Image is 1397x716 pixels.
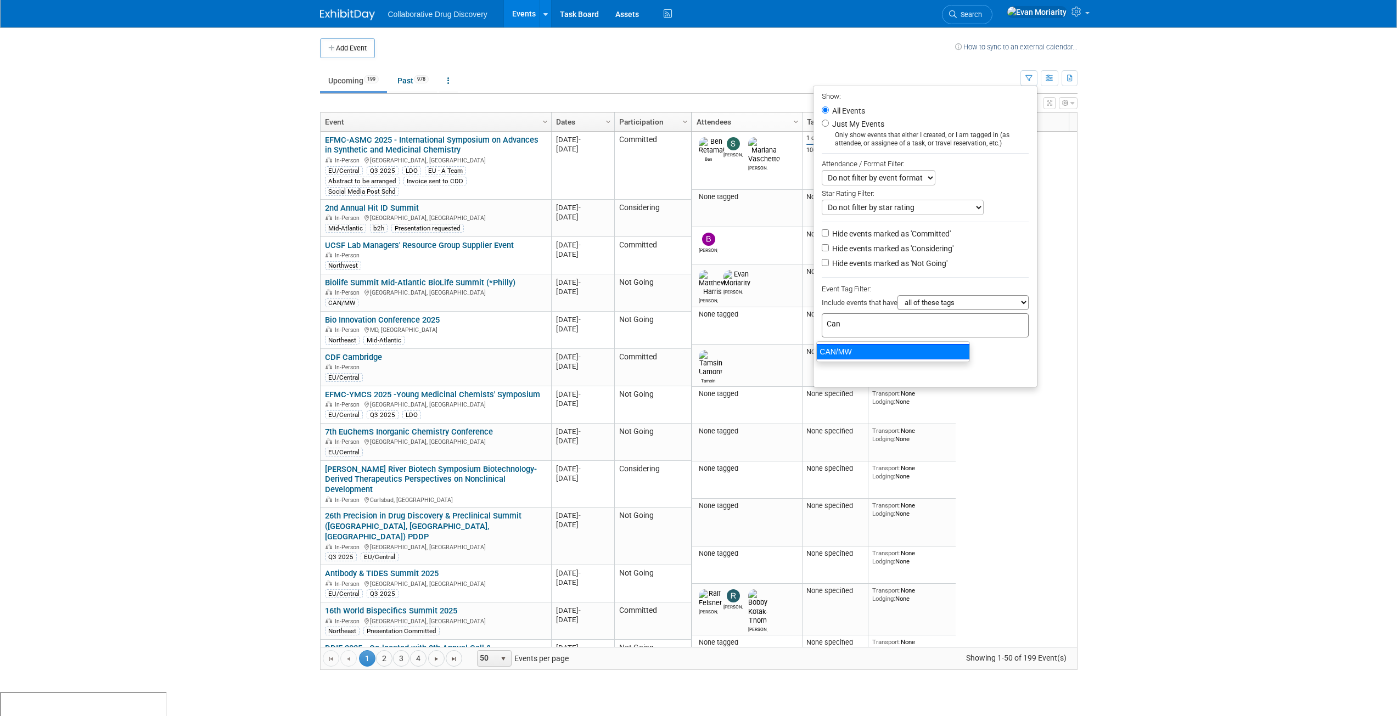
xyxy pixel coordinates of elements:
span: In-Person [335,580,363,588]
button: Add Event [320,38,375,58]
label: All Events [830,107,865,115]
div: [DATE] [556,464,609,473]
div: [DATE] [556,473,609,483]
img: In-Person Event [326,326,332,332]
span: In-Person [335,157,363,164]
div: Ralf Felsner [699,607,718,614]
span: Go to the last page [450,655,458,663]
a: Go to the first page [323,650,339,667]
div: Susana Tomasio [723,150,743,157]
a: Column Settings [679,112,691,129]
div: Northeast [325,336,360,345]
div: [GEOGRAPHIC_DATA], [GEOGRAPHIC_DATA] [325,213,546,222]
a: Antibody & TIDES Summit 2025 [325,568,439,578]
div: None specified [806,390,863,398]
div: [GEOGRAPHIC_DATA], [GEOGRAPHIC_DATA] [325,616,546,625]
div: None specified [806,347,863,356]
div: None tagged [696,638,798,647]
span: Lodging: [872,595,895,602]
div: None tagged [696,193,798,201]
div: Ryan Censullo [723,602,743,610]
div: [GEOGRAPHIC_DATA], [GEOGRAPHIC_DATA] [325,155,546,165]
a: Column Settings [539,112,551,129]
span: - [579,136,581,144]
div: EU/Central [325,448,363,456]
a: Participation [619,112,684,131]
div: [DATE] [556,362,609,371]
div: Q3 2025 [367,410,399,419]
span: Lodging: [872,557,895,565]
div: [DATE] [556,427,609,436]
div: [DATE] [556,520,609,529]
div: None tagged [696,464,798,473]
div: LDO [402,410,421,419]
div: None specified [806,193,863,201]
img: Ben Retamal [699,137,725,155]
span: Lodging: [872,646,895,654]
label: Hide events marked as 'Not Going' [830,258,947,269]
span: Transport: [872,464,901,472]
a: EFMC-ASMC 2025 - International Symposium on Advances in Synthetic and Medicinal Chemistry [325,135,538,155]
div: None tagged [696,501,798,510]
span: In-Person [335,364,363,371]
span: Column Settings [681,117,689,126]
a: Go to the previous page [340,650,357,667]
img: In-Person Event [326,580,332,586]
span: Lodging: [872,472,895,480]
input: Type tag and hit enter [827,318,980,329]
div: EU/Central [325,373,363,382]
a: Past978 [389,70,437,91]
span: Lodging: [872,510,895,517]
img: Susana Tomasio [727,137,740,150]
div: Northwest [325,261,361,270]
img: Tamsin Lamont [699,350,722,376]
span: - [579,427,581,436]
img: Mariana Vaschetto [748,137,780,164]
td: Not Going [614,274,691,312]
div: [DATE] [556,643,609,652]
div: None specified [806,230,863,239]
div: None specified [806,638,863,647]
td: Not Going [614,424,691,461]
span: In-Person [335,544,363,551]
div: Bobby Kotak-Thorn [748,625,767,632]
a: 16th World Bispecifics Summit 2025 [325,606,457,616]
div: [DATE] [556,568,609,578]
div: 1 of 1 Complete [806,134,863,142]
div: None None [872,549,951,565]
div: Social Media Post Schd [325,187,399,196]
div: EU - A Team [425,166,466,175]
div: [DATE] [556,399,609,408]
div: None None [872,587,951,602]
div: [DATE] [556,352,609,362]
div: [DATE] [556,212,609,222]
a: Event [325,112,544,131]
span: Lodging: [872,398,895,405]
span: select [499,655,508,663]
span: Column Settings [604,117,613,126]
span: In-Person [335,618,363,625]
a: 26th Precision in Drug Discovery & Preclinical Summit ([GEOGRAPHIC_DATA], [GEOGRAPHIC_DATA], [GEO... [325,511,521,542]
span: Transport: [872,638,901,646]
div: Presentation Committed [363,627,440,635]
div: Q3 2025 [325,552,357,561]
span: - [579,511,581,520]
span: Collaborative Drug Discovery [388,10,487,19]
img: In-Person Event [326,289,332,295]
span: - [579,353,581,361]
span: In-Person [335,497,363,504]
div: Only show events that either I created, or I am tagged in (as attendee, or assignee of a task, or... [822,131,1029,148]
span: Go to the previous page [344,655,353,663]
div: None specified [806,587,863,595]
span: - [579,390,581,398]
a: Dates [556,112,607,131]
div: EU/Central [325,410,363,419]
td: Committed [614,349,691,386]
img: Ralf Felsner [699,589,722,607]
div: None specified [806,549,863,558]
div: None None [872,638,951,654]
span: In-Person [335,289,363,296]
img: In-Person Event [326,438,332,444]
div: None specified [806,427,863,436]
td: Considering [614,200,691,237]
